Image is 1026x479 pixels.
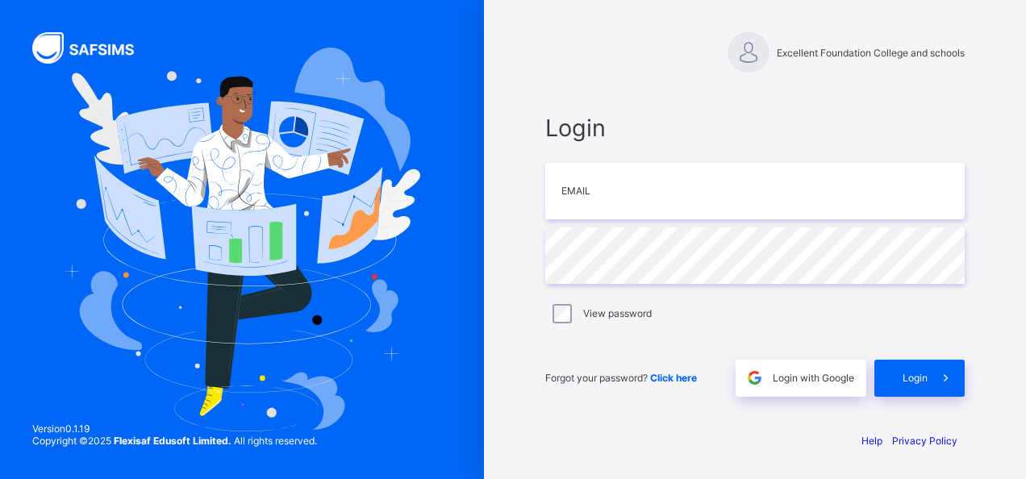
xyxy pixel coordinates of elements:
img: google.396cfc9801f0270233282035f929180a.svg [745,369,764,387]
span: Login [545,114,965,142]
span: Excellent Foundation College and schools [777,47,965,59]
span: Login with Google [773,372,854,384]
img: SAFSIMS Logo [32,32,153,64]
strong: Flexisaf Edusoft Limited. [114,435,231,447]
a: Privacy Policy [892,435,957,447]
a: Help [861,435,882,447]
span: Version 0.1.19 [32,423,317,435]
a: Click here [650,372,697,384]
span: Copyright © 2025 All rights reserved. [32,435,317,447]
span: Forgot your password? [545,372,697,384]
img: Hero Image [64,48,420,431]
label: View password [583,307,652,319]
span: Login [903,372,928,384]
